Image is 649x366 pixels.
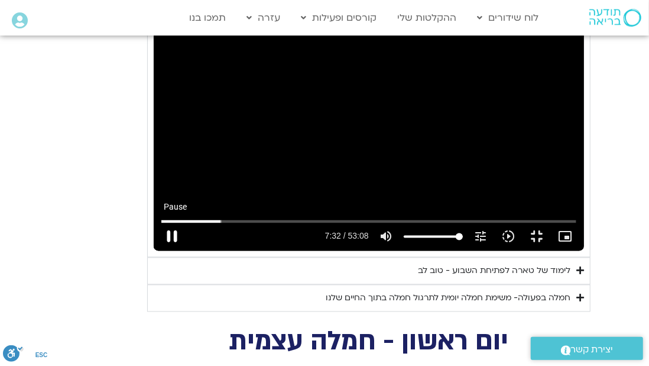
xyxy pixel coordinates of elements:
[106,330,632,354] h2: יום ראשון - חמלה עצמית
[326,291,570,306] div: חמלה בפעולה- משימת חמלה יומית לתרגול חמלה בתוך החיים שלנו
[589,9,641,27] img: תודעה בריאה
[472,7,545,29] a: לוח שידורים
[392,7,463,29] a: ההקלטות שלי
[184,7,232,29] a: תמכו בנו
[531,337,643,360] a: יצירת קשר
[147,285,590,312] summary: חמלה בפעולה- משימת חמלה יומית לתרגול חמלה בתוך החיים שלנו
[418,264,570,278] div: לימוד של טארה לפתיחת השבוע - טוב לב
[241,7,287,29] a: עזרה
[296,7,383,29] a: קורסים ופעילות
[571,342,614,358] span: יצירת קשר
[147,258,590,285] summary: לימוד של טארה לפתיחת השבוע - טוב לב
